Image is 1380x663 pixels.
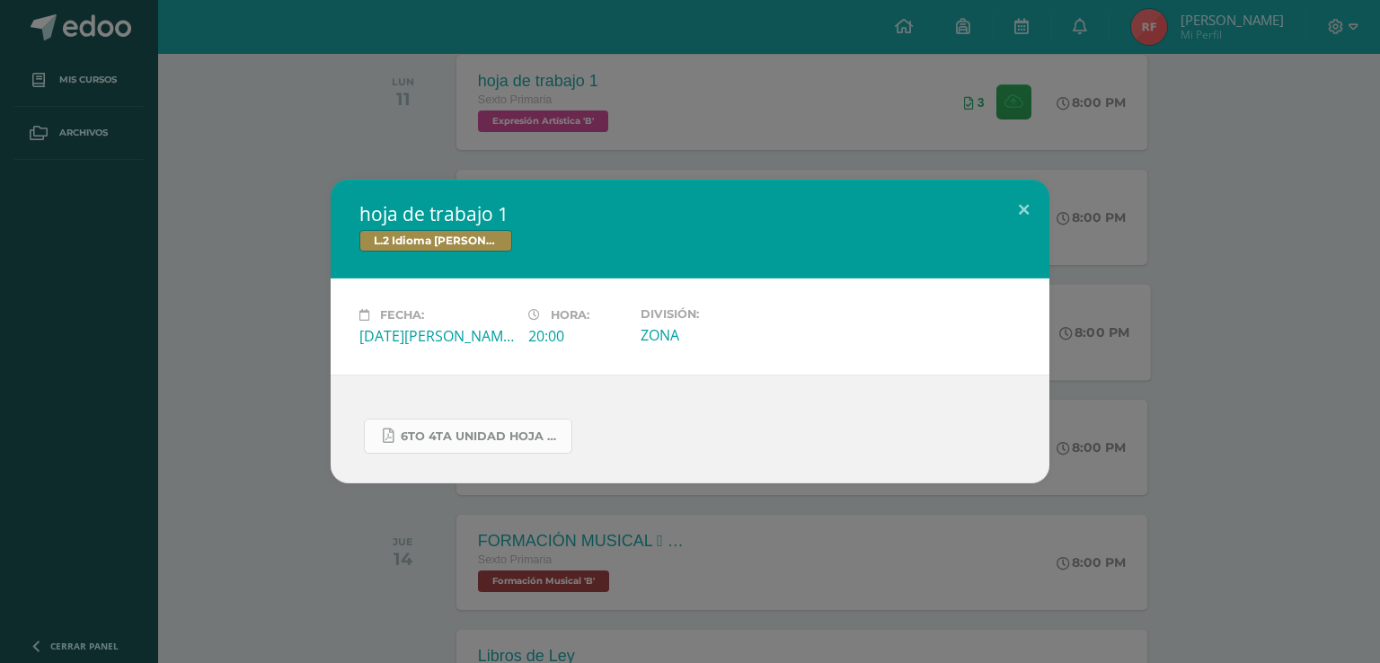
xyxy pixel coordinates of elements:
div: ZONA [641,325,795,345]
a: 6to 4ta unidad hoja de trabajo kaqchikel.pdf [364,419,572,454]
button: Close (Esc) [998,180,1049,241]
span: Fecha: [380,308,424,322]
div: [DATE][PERSON_NAME] [359,326,514,346]
label: División: [641,307,795,321]
span: 6to 4ta unidad hoja de trabajo kaqchikel.pdf [401,429,562,444]
div: 20:00 [528,326,626,346]
span: L.2 Idioma [PERSON_NAME] [359,230,512,252]
h2: hoja de trabajo 1 [359,201,1021,226]
span: Hora: [551,308,589,322]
